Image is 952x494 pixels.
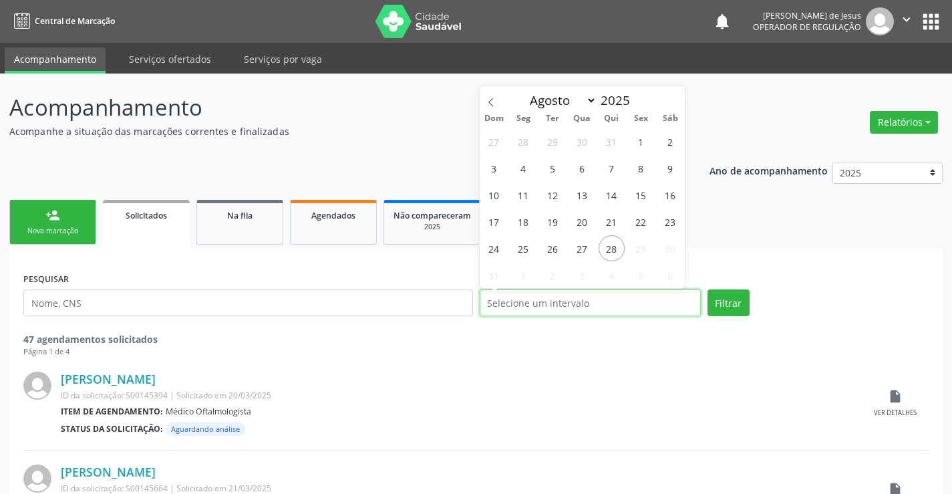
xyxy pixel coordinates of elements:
span: Setembro 5, 2025 [628,262,654,288]
a: [PERSON_NAME] [61,465,156,479]
span: ID da solicitação: S00145664 | [61,483,174,494]
span: Sex [626,114,655,123]
span: Solicitados [126,210,167,221]
a: Central de Marcação [9,10,115,32]
span: Operador de regulação [753,21,861,33]
span: Agosto 16, 2025 [657,182,683,208]
span: Setembro 6, 2025 [657,262,683,288]
div: 2025 [393,222,471,232]
input: Year [597,92,641,109]
span: Solicitado em 20/03/2025 [176,390,271,401]
span: Julho 30, 2025 [569,128,595,154]
span: Seg [508,114,538,123]
span: Agosto 21, 2025 [599,209,625,235]
a: [PERSON_NAME] [61,372,156,386]
span: Julho 31, 2025 [599,128,625,154]
span: ID da solicitação: S00145394 | [61,390,174,401]
span: Agosto 23, 2025 [657,209,683,235]
span: Julho 28, 2025 [510,128,536,154]
p: Acompanhamento [9,91,663,124]
span: Na fila [227,210,253,221]
i: insert_drive_file [888,389,903,404]
b: Status da solicitação: [61,423,163,435]
button: apps [919,10,943,33]
span: Aguardando análise [166,422,245,436]
span: Agosto 28, 2025 [599,235,625,261]
span: Agosto 14, 2025 [599,182,625,208]
span: Agosto 1, 2025 [628,128,654,154]
div: [PERSON_NAME] de Jesus [753,10,861,21]
span: Agosto 10, 2025 [481,182,507,208]
span: Sáb [655,114,685,123]
span: Médico Oftalmologista [166,406,251,417]
span: Agosto 22, 2025 [628,209,654,235]
span: Agosto 29, 2025 [628,235,654,261]
button: Filtrar [707,289,750,316]
span: Agosto 8, 2025 [628,155,654,181]
img: img [23,372,51,400]
span: Agosto 17, 2025 [481,209,507,235]
span: Qui [597,114,626,123]
span: Agosto 12, 2025 [540,182,566,208]
p: Ano de acompanhamento [709,162,828,178]
label: PESQUISAR [23,269,69,289]
a: Serviços por vaga [234,47,331,71]
span: Setembro 4, 2025 [599,262,625,288]
a: Serviços ofertados [120,47,220,71]
span: Setembro 1, 2025 [510,262,536,288]
span: Agosto 13, 2025 [569,182,595,208]
div: Ver detalhes [874,408,917,418]
span: Agosto 9, 2025 [657,155,683,181]
input: Nome, CNS [23,289,473,316]
p: Acompanhe a situação das marcações correntes e finalizadas [9,124,663,138]
span: Agosto 6, 2025 [569,155,595,181]
span: Julho 29, 2025 [540,128,566,154]
span: Agosto 18, 2025 [510,209,536,235]
span: Agosto 7, 2025 [599,155,625,181]
select: Month [524,91,597,110]
button: Relatórios [870,111,938,134]
div: Nova marcação [19,226,86,236]
span: Agendados [311,210,355,221]
img: img [866,7,894,35]
span: Agosto 27, 2025 [569,235,595,261]
span: Julho 27, 2025 [481,128,507,154]
span: Ter [538,114,567,123]
span: Agosto 31, 2025 [481,262,507,288]
span: Agosto 11, 2025 [510,182,536,208]
button: notifications [713,12,732,31]
span: Agosto 24, 2025 [481,235,507,261]
span: Central de Marcação [35,15,115,27]
span: Agosto 2, 2025 [657,128,683,154]
span: Agosto 25, 2025 [510,235,536,261]
span: Setembro 3, 2025 [569,262,595,288]
i:  [899,12,914,27]
strong: 47 agendamentos solicitados [23,333,158,346]
a: Acompanhamento [5,47,106,74]
span: Agosto 4, 2025 [510,155,536,181]
span: Agosto 15, 2025 [628,182,654,208]
span: Qua [567,114,597,123]
span: Agosto 26, 2025 [540,235,566,261]
input: Selecione um intervalo [480,289,701,316]
div: person_add [45,208,60,223]
span: Agosto 19, 2025 [540,209,566,235]
span: Agosto 20, 2025 [569,209,595,235]
span: Agosto 3, 2025 [481,155,507,181]
b: Item de agendamento: [61,406,163,417]
span: Agosto 30, 2025 [657,235,683,261]
span: Não compareceram [393,210,471,221]
button:  [894,7,919,35]
span: Setembro 2, 2025 [540,262,566,288]
span: Dom [480,114,509,123]
span: Solicitado em 21/03/2025 [176,483,271,494]
span: Agosto 5, 2025 [540,155,566,181]
div: Página 1 de 4 [23,346,929,358]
